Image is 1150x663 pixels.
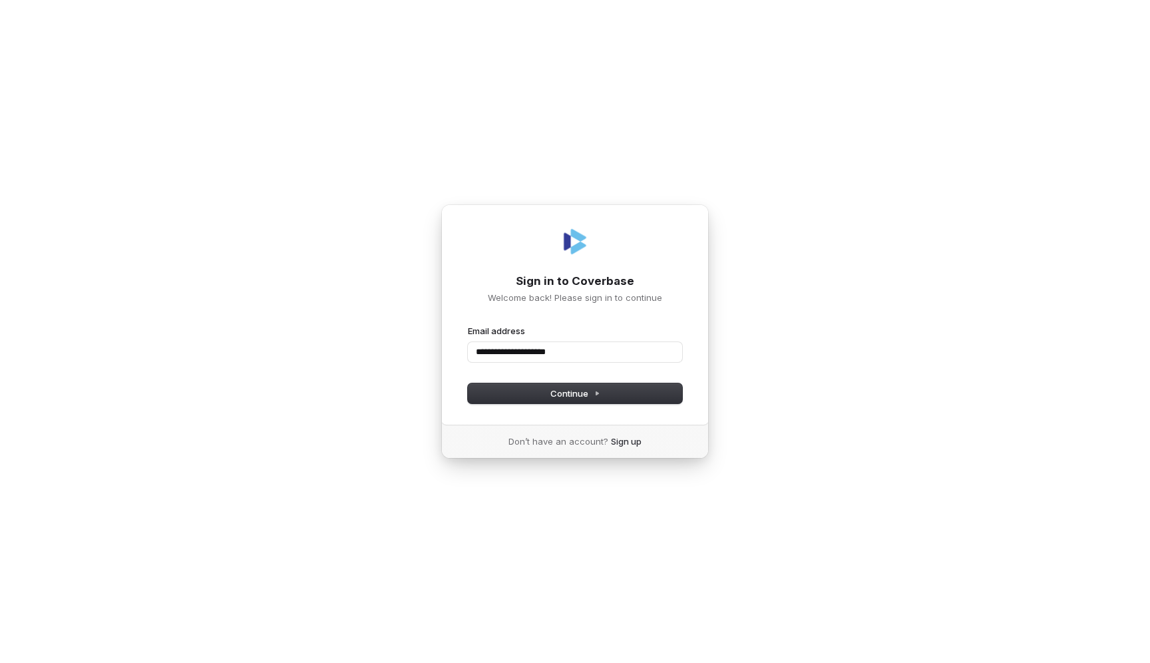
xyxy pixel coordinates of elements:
span: Don’t have an account? [508,435,608,447]
span: Continue [550,387,600,399]
h1: Sign in to Coverbase [468,274,682,290]
img: Coverbase [559,226,591,258]
p: Welcome back! Please sign in to continue [468,292,682,304]
a: Sign up [611,435,642,447]
label: Email address [468,325,525,337]
button: Continue [468,383,682,403]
